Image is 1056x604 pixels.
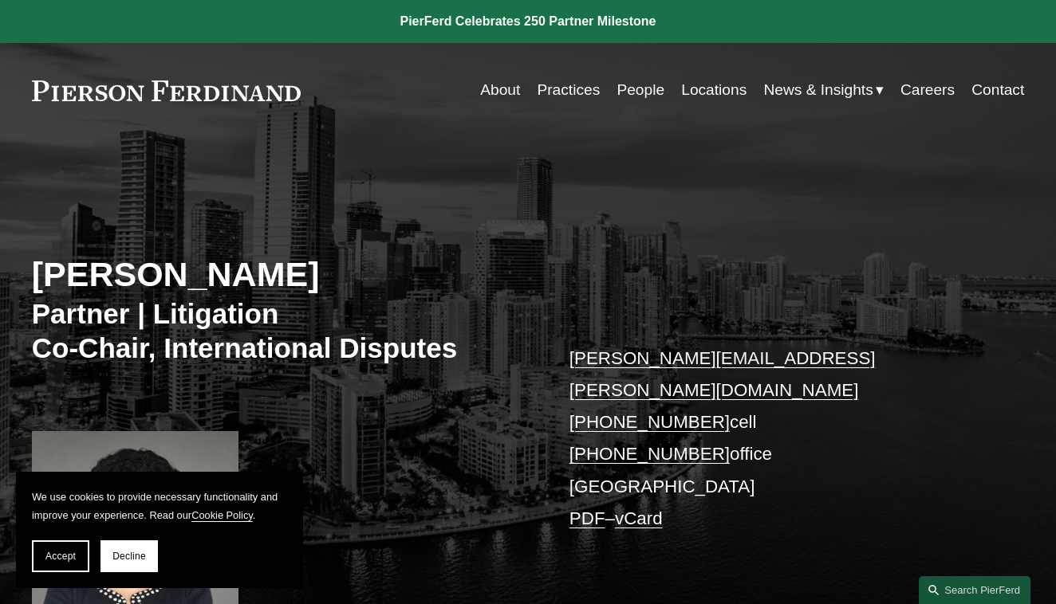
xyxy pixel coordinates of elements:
p: We use cookies to provide necessary functionality and improve your experience. Read our . [32,488,287,524]
a: Practices [537,75,600,105]
a: [PHONE_NUMBER] [569,412,730,432]
a: Search this site [919,576,1030,604]
button: Accept [32,540,89,572]
section: Cookie banner [16,472,303,588]
a: [PHONE_NUMBER] [569,444,730,464]
a: Contact [971,75,1024,105]
h2: [PERSON_NAME] [32,253,528,295]
button: Decline [100,540,158,572]
a: Careers [900,75,955,105]
a: Cookie Policy [191,509,253,521]
span: News & Insights [763,76,873,104]
span: Decline [112,551,146,562]
a: vCard [615,508,663,528]
span: Accept [45,551,76,562]
p: cell office [GEOGRAPHIC_DATA] – [569,343,983,535]
a: folder dropdown [763,75,883,105]
h3: Partner | Litigation Co-Chair, International Disputes [32,296,528,366]
a: [PERSON_NAME][EMAIL_ADDRESS][PERSON_NAME][DOMAIN_NAME] [569,348,876,400]
a: People [617,75,664,105]
a: About [480,75,520,105]
a: PDF [569,508,605,528]
a: Locations [681,75,747,105]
